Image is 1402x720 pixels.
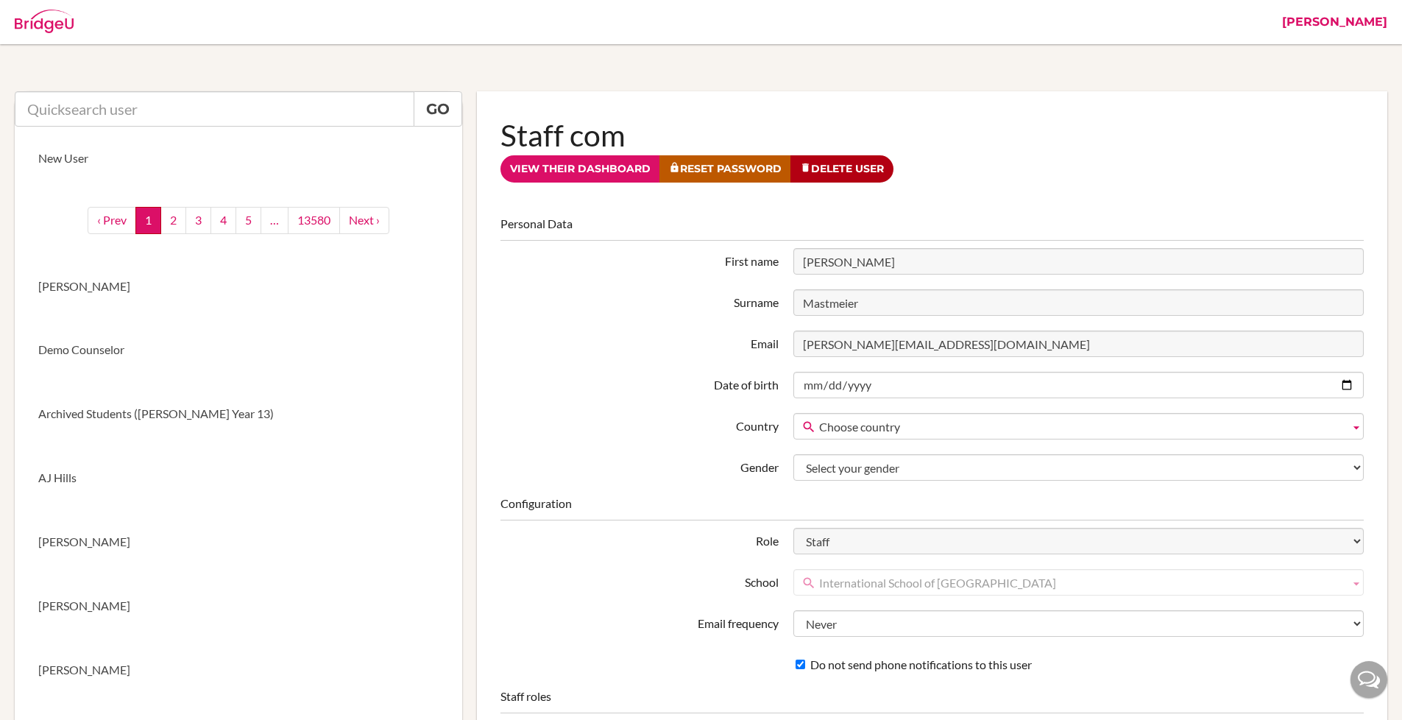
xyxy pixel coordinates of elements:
a: 2 [160,207,186,234]
label: Do not send phone notifications to this user [796,657,1032,674]
a: Archived Students ([PERSON_NAME] Year 13) [15,382,462,446]
label: Email [493,331,786,353]
a: Reset Password [659,155,791,183]
a: Demo Counselor [15,318,462,382]
a: Delete User [790,155,893,183]
a: Go [414,91,462,127]
legend: Personal Data [500,216,1364,241]
h1: Staff com [500,115,1364,155]
legend: Staff roles [500,688,1364,713]
a: [PERSON_NAME] [15,510,462,574]
label: Email frequency [493,610,786,632]
a: next [339,207,389,234]
a: 13580 [288,207,340,234]
legend: Configuration [500,495,1364,520]
a: AJ Hills [15,446,462,510]
input: Do not send phone notifications to this user [796,660,805,669]
span: Choose country [819,414,1344,440]
label: Surname [493,289,786,311]
a: … [261,207,288,234]
a: ‹ Prev [88,207,136,234]
a: View their dashboard [500,155,660,183]
input: Quicksearch user [15,91,414,127]
a: 5 [236,207,261,234]
a: [PERSON_NAME] [15,255,462,319]
a: 3 [185,207,211,234]
a: [PERSON_NAME] [15,638,462,702]
label: Country [493,413,786,435]
label: School [493,569,786,591]
label: Date of birth [493,372,786,394]
label: First name [493,248,786,270]
img: Bridge-U [15,10,74,33]
a: 1 [135,207,161,234]
a: 4 [210,207,236,234]
label: Gender [493,454,786,476]
label: Role [493,528,786,550]
span: International School of [GEOGRAPHIC_DATA] [819,570,1344,596]
a: New User [15,127,462,191]
a: [PERSON_NAME] [15,574,462,638]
